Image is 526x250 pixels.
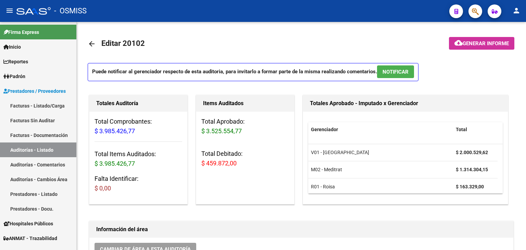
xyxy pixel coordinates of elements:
h3: Total Debitado: [201,149,289,168]
span: Reportes [3,58,28,65]
span: $ 459.872,00 [201,160,237,167]
span: ANMAT - Trazabilidad [3,235,57,242]
p: Puede notificar al gerenciador respecto de esta auditoria, para invitarlo a formar parte de la mi... [88,63,418,81]
span: $ 3.525.554,77 [201,127,242,135]
mat-icon: menu [5,7,14,15]
mat-icon: cloud_download [454,39,463,47]
span: $ 3.985.426,77 [95,160,135,167]
datatable-header-cell: Gerenciador [308,122,453,137]
span: Editar 20102 [101,39,145,48]
span: Padrón [3,73,25,80]
span: - OSMISS [54,3,87,18]
h1: Items Auditados [203,98,287,109]
span: NOTIFICAR [383,69,409,75]
span: Firma Express [3,28,39,36]
span: V01 - [GEOGRAPHIC_DATA] [311,150,369,155]
span: M02 - Meditrat [311,167,342,172]
strong: $ 1.314.304,15 [456,167,488,172]
button: NOTIFICAR [377,65,414,78]
h1: Información del área [96,224,506,235]
span: Total [456,127,467,132]
span: Hospitales Públicos [3,220,53,227]
h3: Total Aprobado: [201,117,289,136]
span: R01 - Roisa [311,184,335,189]
span: Generar informe [463,40,509,47]
mat-icon: person [512,7,521,15]
h3: Falta Identificar: [95,174,182,193]
iframe: Intercom live chat [503,227,519,243]
datatable-header-cell: Total [453,122,498,137]
span: Gerenciador [311,127,338,132]
button: Generar informe [449,37,514,50]
mat-icon: arrow_back [88,40,96,48]
h1: Totales Auditoría [96,98,180,109]
strong: $ 2.000.529,62 [456,150,488,155]
h1: Totales Aprobado - Imputado x Gerenciador [310,98,501,109]
h3: Total Comprobantes: [95,117,182,136]
h3: Total Items Auditados: [95,149,182,168]
strong: $ 163.329,00 [456,184,484,189]
span: $ 0,00 [95,185,111,192]
span: Prestadores / Proveedores [3,87,66,95]
span: $ 3.985.426,77 [95,127,135,135]
span: Inicio [3,43,21,51]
